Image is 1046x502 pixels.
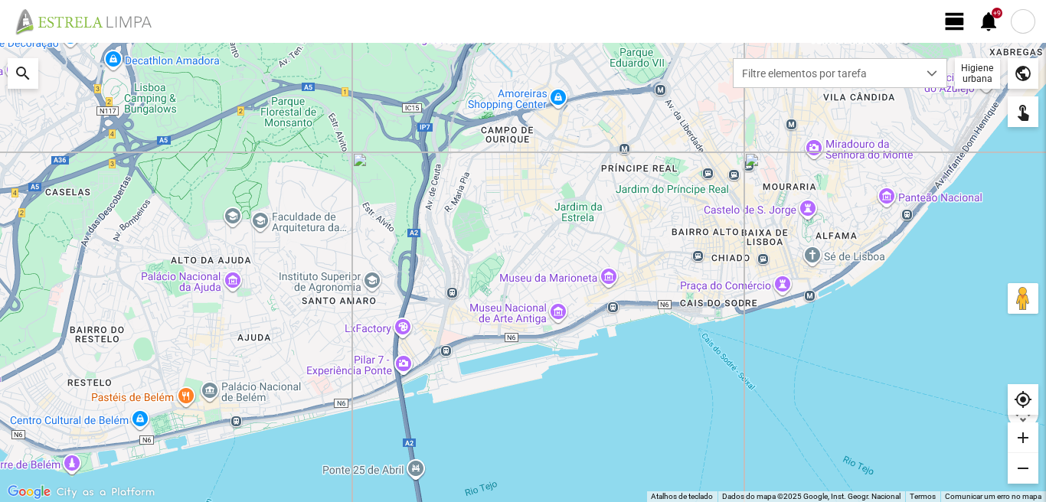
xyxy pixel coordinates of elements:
div: my_location [1008,384,1038,415]
div: add [1008,422,1038,453]
div: touch_app [1008,96,1038,127]
div: dropdown trigger [917,59,947,87]
div: Higiene urbana [955,58,1000,89]
img: Google [4,482,54,502]
span: notifications [977,10,1000,33]
div: +9 [992,8,1002,18]
button: Atalhos de teclado [651,491,713,502]
div: public [1008,58,1038,89]
a: Abrir esta área no Google Maps (abre uma nova janela) [4,482,54,502]
div: search [8,58,38,89]
a: Comunicar um erro no mapa [945,492,1041,500]
span: Filtre elementos por tarefa [734,59,917,87]
button: Arraste o Pegman para o mapa para abrir o Street View [1008,283,1038,314]
div: remove [1008,453,1038,484]
span: view_day [943,10,966,33]
img: file [11,8,168,35]
span: Dados do mapa ©2025 Google, Inst. Geogr. Nacional [722,492,901,500]
a: Termos (abre num novo separador) [910,492,936,500]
